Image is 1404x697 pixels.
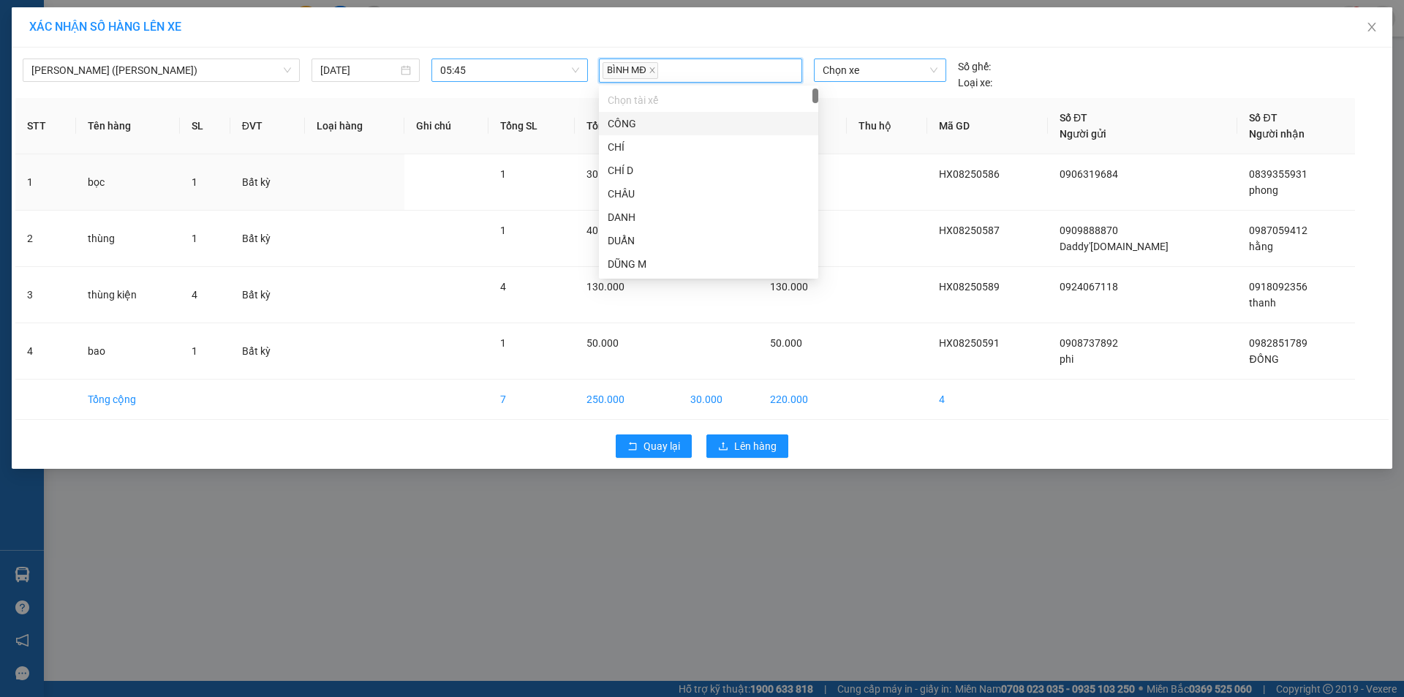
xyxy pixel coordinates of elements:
[734,438,777,454] span: Lên hàng
[180,98,230,154] th: SL
[608,139,809,155] div: CHÍ
[608,209,809,225] div: DANH
[958,59,991,75] span: Số ghế:
[15,267,76,323] td: 3
[1060,353,1073,365] span: phi
[575,380,679,420] td: 250.000
[500,225,506,236] span: 1
[76,211,180,267] td: thùng
[599,252,818,276] div: DŨNG M
[927,98,1048,154] th: Mã GD
[939,337,1000,349] span: HX08250591
[440,59,579,81] span: 05:45
[320,62,398,78] input: 15/08/2025
[1249,128,1305,140] span: Người nhận
[939,168,1000,180] span: HX08250586
[616,434,692,458] button: rollbackQuay lại
[1060,225,1118,236] span: 0909888870
[76,323,180,380] td: bao
[500,168,506,180] span: 1
[608,186,809,202] div: CHÂU
[718,441,728,453] span: upload
[76,380,180,420] td: Tổng cộng
[599,112,818,135] div: CÔNG
[586,337,619,349] span: 50.000
[15,98,76,154] th: STT
[1249,241,1273,252] span: hằng
[575,98,679,154] th: Tổng cước
[1366,21,1378,33] span: close
[599,135,818,159] div: CHÍ
[586,168,619,180] span: 30.000
[939,281,1000,293] span: HX08250589
[192,289,197,301] span: 4
[192,176,197,188] span: 1
[679,380,758,420] td: 30.000
[1249,225,1307,236] span: 0987059412
[599,229,818,252] div: DUẨN
[230,323,305,380] td: Bất kỳ
[847,98,927,154] th: Thu hộ
[230,267,305,323] td: Bất kỳ
[31,59,291,81] span: Hàng Xanh - Vũng Tàu (Hàng Hoá)
[599,159,818,182] div: CHÍ D
[643,438,680,454] span: Quay lại
[1060,241,1169,252] span: Daddy'[DOMAIN_NAME]
[76,98,180,154] th: Tên hàng
[230,211,305,267] td: Bất kỳ
[1060,128,1106,140] span: Người gửi
[958,75,992,91] span: Loại xe:
[627,441,638,453] span: rollback
[192,345,197,357] span: 1
[76,154,180,211] td: bọc
[15,154,76,211] td: 1
[404,98,488,154] th: Ghi chú
[76,267,180,323] td: thùng kiện
[15,211,76,267] td: 2
[608,116,809,132] div: CÔNG
[927,380,1048,420] td: 4
[758,380,846,420] td: 220.000
[1249,297,1276,309] span: thanh
[1249,168,1307,180] span: 0839355931
[608,92,809,108] div: Chọn tài xế
[15,323,76,380] td: 4
[1060,281,1118,293] span: 0924067118
[586,225,619,236] span: 40.000
[1060,337,1118,349] span: 0908737892
[500,337,506,349] span: 1
[599,88,818,112] div: Chọn tài xế
[1060,168,1118,180] span: 0906319684
[1249,337,1307,349] span: 0982851789
[1249,112,1277,124] span: Số ĐT
[770,337,802,349] span: 50.000
[230,154,305,211] td: Bất kỳ
[586,281,624,293] span: 130.000
[1060,112,1087,124] span: Số ĐT
[500,281,506,293] span: 4
[1351,7,1392,48] button: Close
[603,62,657,79] span: BÌNH MĐ
[823,59,937,81] span: Chọn xe
[608,162,809,178] div: CHÍ D
[939,225,1000,236] span: HX08250587
[192,233,197,244] span: 1
[1249,353,1278,365] span: ĐỒNG
[1249,184,1278,196] span: phong
[29,20,181,34] span: XÁC NHẬN SỐ HÀNG LÊN XE
[305,98,404,154] th: Loại hàng
[488,98,575,154] th: Tổng SL
[1249,281,1307,293] span: 0918092356
[649,67,656,74] span: close
[599,206,818,229] div: DANH
[599,182,818,206] div: CHÂU
[706,434,788,458] button: uploadLên hàng
[230,98,305,154] th: ĐVT
[488,380,575,420] td: 7
[770,281,808,293] span: 130.000
[608,256,809,272] div: DŨNG M
[608,233,809,249] div: DUẨN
